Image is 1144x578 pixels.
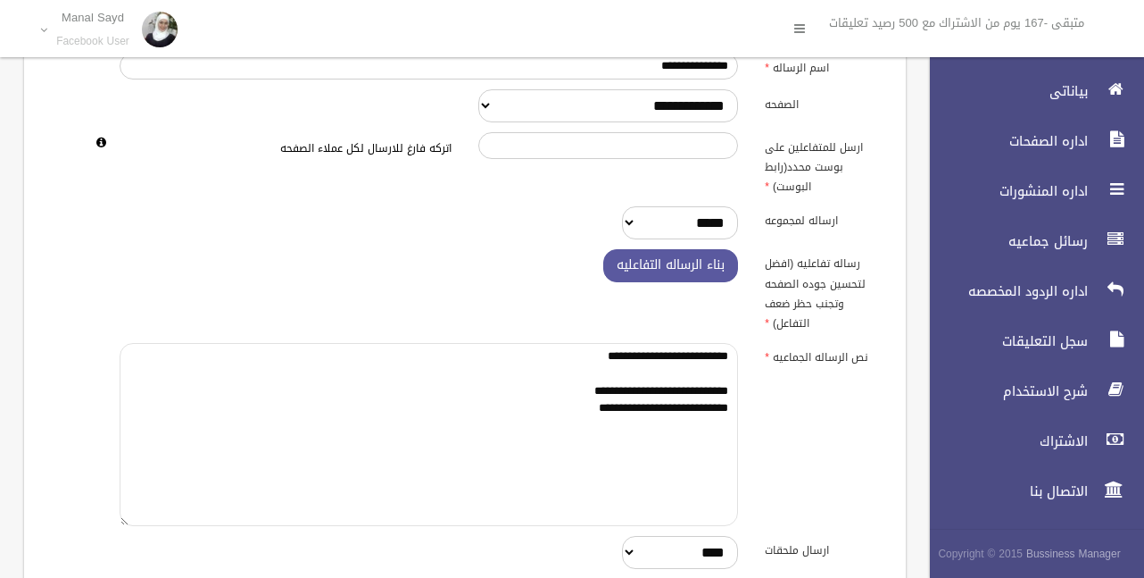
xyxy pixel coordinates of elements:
[915,172,1144,211] a: اداره المنشورات
[751,206,895,231] label: ارساله لمجموعه
[915,272,1144,311] a: اداره الردود المخصصه
[915,132,1093,150] span: اداره الصفحات
[915,182,1093,200] span: اداره المنشورات
[915,71,1144,111] a: بياناتى
[915,222,1144,261] a: رسائل جماعيه
[751,89,895,114] label: الصفحه
[915,432,1093,450] span: الاشتراك
[603,249,738,282] button: بناء الرساله التفاعليه
[915,282,1093,300] span: اداره الردود المخصصه
[120,143,452,155] h6: اتركه فارغ للارسال لكل عملاء الصفحه
[915,82,1093,100] span: بياناتى
[915,322,1144,361] a: سجل التعليقات
[915,472,1144,511] a: الاتصال بنا
[938,544,1023,564] span: Copyright © 2015
[1026,544,1121,564] strong: Bussiness Manager
[915,382,1093,400] span: شرح الاستخدام
[56,11,129,24] p: Manal Sayd
[751,536,895,561] label: ارسال ملحقات
[751,343,895,368] label: نص الرساله الجماعيه
[915,372,1144,411] a: شرح الاستخدام
[915,121,1144,161] a: اداره الصفحات
[915,232,1093,250] span: رسائل جماعيه
[751,249,895,333] label: رساله تفاعليه (افضل لتحسين جوده الصفحه وتجنب حظر ضعف التفاعل)
[751,132,895,197] label: ارسل للمتفاعلين على بوست محدد(رابط البوست)
[915,332,1093,350] span: سجل التعليقات
[56,35,129,48] small: Facebook User
[915,482,1093,500] span: الاتصال بنا
[915,422,1144,461] a: الاشتراك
